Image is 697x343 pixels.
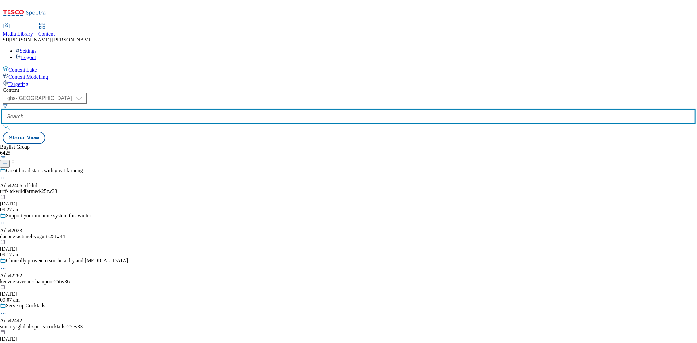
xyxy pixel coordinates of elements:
[3,80,694,87] a: Targeting
[3,37,9,42] span: SH
[3,31,33,37] span: Media Library
[9,37,93,42] span: [PERSON_NAME] [PERSON_NAME]
[16,55,36,60] a: Logout
[8,81,28,87] span: Targeting
[3,73,694,80] a: Content Modelling
[38,23,55,37] a: Content
[3,23,33,37] a: Media Library
[3,104,8,109] svg: Search Filters
[6,213,91,219] div: Support your immune system this winter
[8,67,37,73] span: Content Lake
[3,66,694,73] a: Content Lake
[8,74,48,80] span: Content Modelling
[16,48,37,54] a: Settings
[38,31,55,37] span: Content
[3,132,45,144] button: Stored View
[6,168,83,173] div: Great bread starts with great farming
[6,303,45,309] div: Serve up Cocktails
[6,258,128,264] div: Clinically proven to soothe a dry and [MEDICAL_DATA]
[3,87,694,93] div: Content
[3,110,694,123] input: Search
